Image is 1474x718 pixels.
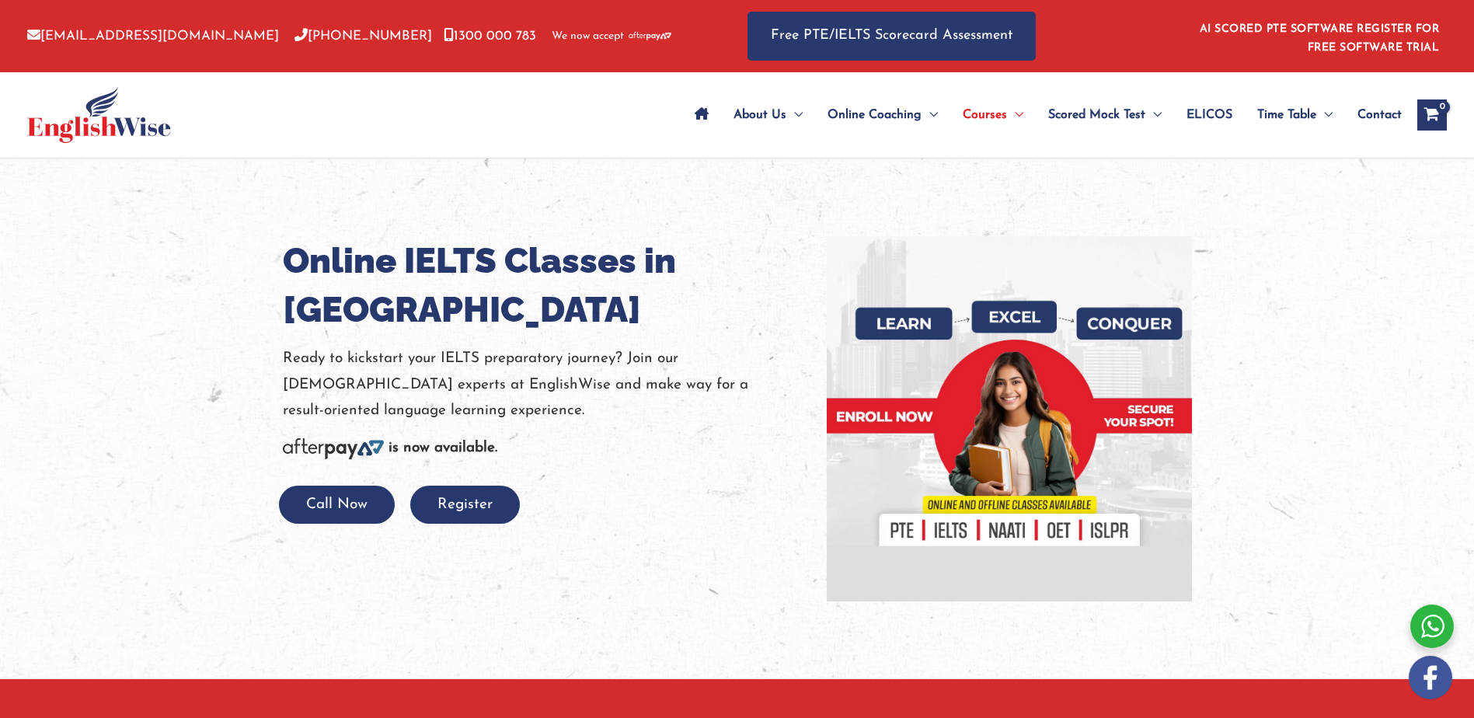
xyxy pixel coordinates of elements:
img: cropped-ew-logo [27,87,171,143]
span: Online Coaching [828,88,922,142]
a: [PHONE_NUMBER] [294,30,432,43]
span: We now accept [552,29,624,44]
a: About UsMenu Toggle [721,88,815,142]
a: CoursesMenu Toggle [950,88,1036,142]
img: white-facebook.png [1409,656,1452,699]
p: Ready to kickstart your IELTS preparatory journey? Join our [DEMOGRAPHIC_DATA] experts at English... [283,346,803,423]
a: Call Now [279,497,395,512]
span: Menu Toggle [1007,88,1023,142]
span: Menu Toggle [1145,88,1162,142]
a: Contact [1345,88,1402,142]
a: Time TableMenu Toggle [1245,88,1345,142]
span: About Us [734,88,786,142]
a: Free PTE/IELTS Scorecard Assessment [747,12,1036,61]
img: Afterpay-Logo [629,32,671,40]
a: Scored Mock TestMenu Toggle [1036,88,1174,142]
span: Menu Toggle [786,88,803,142]
a: AI SCORED PTE SOFTWARE REGISTER FOR FREE SOFTWARE TRIAL [1200,23,1440,54]
aside: Header Widget 1 [1190,11,1447,61]
span: Contact [1357,88,1402,142]
a: ELICOS [1174,88,1245,142]
b: is now available. [389,441,497,455]
a: [EMAIL_ADDRESS][DOMAIN_NAME] [27,30,279,43]
span: Menu Toggle [1316,88,1333,142]
span: Courses [963,88,1007,142]
a: View Shopping Cart, empty [1417,99,1447,131]
a: Online CoachingMenu Toggle [815,88,950,142]
button: Call Now [279,486,395,524]
img: Afterpay-Logo [283,438,384,459]
a: 1300 000 783 [444,30,536,43]
span: Time Table [1257,88,1316,142]
span: ELICOS [1187,88,1232,142]
h1: Online IELTS Classes in [GEOGRAPHIC_DATA] [283,236,803,334]
img: banner-new-img [827,236,1192,601]
a: Register [410,497,520,512]
nav: Site Navigation: Main Menu [682,88,1402,142]
button: Register [410,486,520,524]
span: Menu Toggle [922,88,938,142]
span: Scored Mock Test [1048,88,1145,142]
